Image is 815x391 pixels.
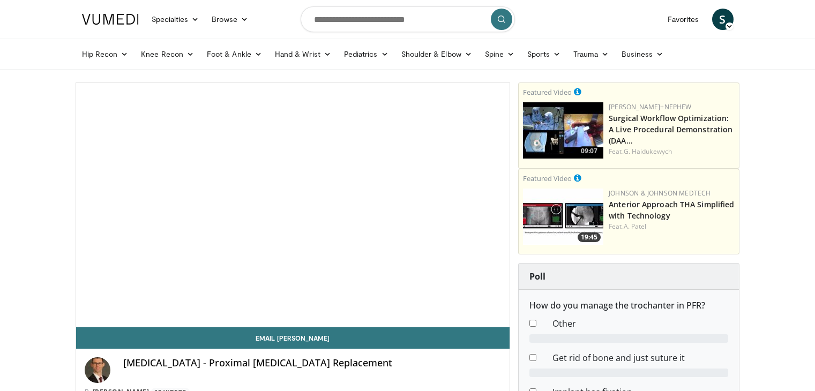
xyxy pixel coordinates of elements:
a: Shoulder & Elbow [395,43,478,65]
a: Knee Recon [134,43,200,65]
a: Trauma [567,43,616,65]
a: Foot & Ankle [200,43,268,65]
a: Email [PERSON_NAME] [76,327,510,349]
a: Hip Recon [76,43,135,65]
div: Feat. [609,147,735,156]
input: Search topics, interventions [301,6,515,32]
a: Business [615,43,670,65]
a: Browse [205,9,255,30]
span: 09:07 [578,146,601,156]
strong: Poll [529,270,545,282]
div: Feat. [609,222,735,231]
img: bcfc90b5-8c69-4b20-afee-af4c0acaf118.150x105_q85_crop-smart_upscale.jpg [523,102,603,159]
h6: How do you manage the trochanter in PFR? [529,300,728,311]
a: 19:45 [523,189,603,245]
dd: Get rid of bone and just suture it [544,351,736,364]
a: Hand & Wrist [268,43,338,65]
a: Spine [478,43,521,65]
dd: Other [544,317,736,330]
a: Anterior Approach THA Simplified with Technology [609,199,734,221]
a: Favorites [661,9,706,30]
video-js: Video Player [76,83,510,327]
img: VuMedi Logo [82,14,139,25]
img: Avatar [85,357,110,383]
a: Specialties [145,9,206,30]
a: A. Patel [624,222,647,231]
img: 06bb1c17-1231-4454-8f12-6191b0b3b81a.150x105_q85_crop-smart_upscale.jpg [523,189,603,245]
a: 09:07 [523,102,603,159]
a: Johnson & Johnson MedTech [609,189,711,198]
a: Surgical Workflow Optimization: A Live Procedural Demonstration (DAA… [609,113,732,146]
small: Featured Video [523,174,572,183]
a: Pediatrics [338,43,395,65]
a: G. Haidukewych [624,147,672,156]
a: S [712,9,734,30]
small: Featured Video [523,87,572,97]
h4: [MEDICAL_DATA] - Proximal [MEDICAL_DATA] Replacement [123,357,502,369]
a: [PERSON_NAME]+Nephew [609,102,691,111]
a: Sports [521,43,567,65]
span: 19:45 [578,232,601,242]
